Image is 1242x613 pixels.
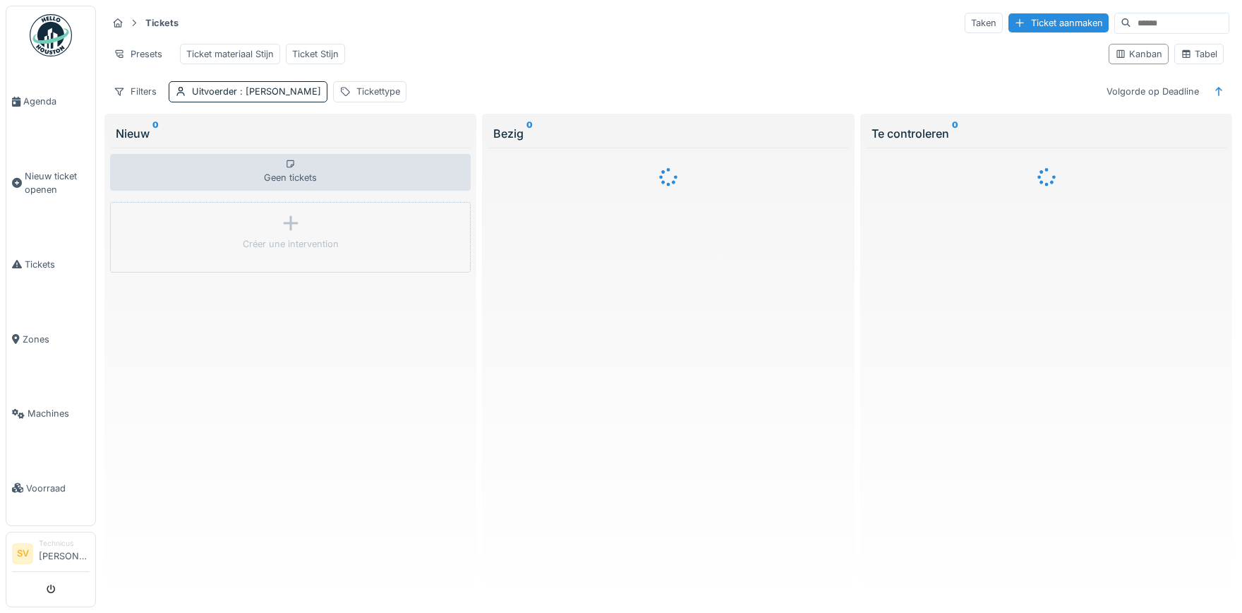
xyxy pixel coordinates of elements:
span: Zones [23,333,90,346]
a: Agenda [6,64,95,139]
span: Machines [28,407,90,420]
sup: 0 [526,125,533,142]
div: Ticket Stijn [292,47,339,61]
img: Badge_color-CXgf-gQk.svg [30,14,72,56]
div: Kanban [1115,47,1162,61]
a: Zones [6,302,95,376]
div: Nieuw [116,125,465,142]
div: Technicus [39,538,90,549]
span: Tickets [25,258,90,271]
div: Geen tickets [110,154,471,191]
span: Nieuw ticket openen [25,169,90,196]
a: Machines [6,376,95,451]
div: Taken [965,13,1003,33]
div: Créer une intervention [243,237,339,251]
div: Tickettype [356,85,400,98]
div: Uitvoerder [192,85,321,98]
div: Presets [107,44,169,64]
div: Volgorde op Deadline [1100,81,1205,102]
span: : [PERSON_NAME] [237,86,321,97]
sup: 0 [952,125,958,142]
a: Voorraad [6,451,95,526]
div: Bezig [493,125,843,142]
a: Nieuw ticket openen [6,139,95,227]
div: Filters [107,81,163,102]
div: Tabel [1181,47,1217,61]
li: SV [12,543,33,564]
strong: Tickets [140,16,184,30]
span: Agenda [23,95,90,108]
span: Voorraad [26,482,90,495]
a: Tickets [6,227,95,302]
div: Ticket materiaal Stijn [186,47,274,61]
a: SV Technicus[PERSON_NAME] [12,538,90,572]
div: Ticket aanmaken [1008,13,1109,32]
div: Te controleren [872,125,1221,142]
sup: 0 [152,125,159,142]
li: [PERSON_NAME] [39,538,90,569]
